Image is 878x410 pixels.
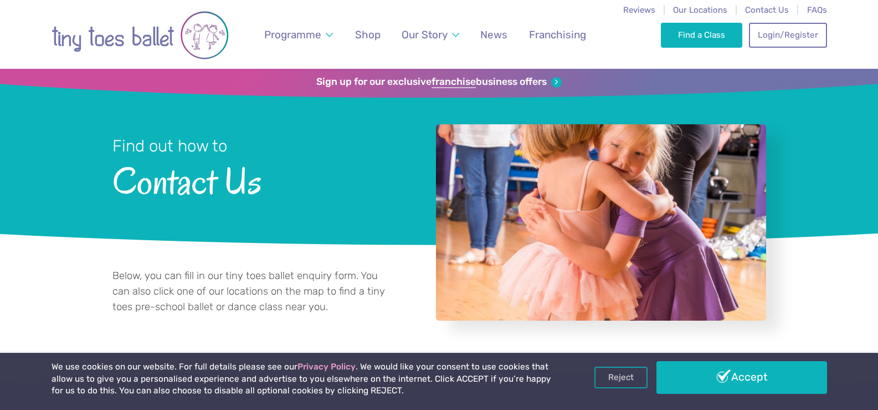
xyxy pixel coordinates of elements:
a: Contact Us [745,5,789,15]
span: News [480,28,507,41]
small: Find out how to [112,136,227,155]
span: Franchising [529,28,586,41]
span: Our Story [402,28,448,41]
a: News [475,22,513,48]
strong: franchise [432,76,476,88]
a: Find a Class [661,23,742,47]
a: Franchising [523,22,591,48]
a: Our Locations [673,5,727,15]
a: Reviews [623,5,655,15]
span: Shop [355,28,381,41]
a: Login/Register [749,23,826,47]
a: Reject [594,367,648,388]
span: Contact Us [112,157,407,202]
a: Sign up for our exclusivefranchisebusiness offers [316,76,562,88]
a: Accept [656,361,827,393]
a: Shop [350,22,386,48]
a: Programme [259,22,338,48]
a: Our Story [396,22,464,48]
a: Privacy Policy [297,362,356,372]
a: FAQs [807,5,827,15]
img: tiny toes ballet [52,7,229,63]
span: Programme [264,28,321,41]
p: Below, you can fill in our tiny toes ballet enquiry form. You can also click one of our locations... [112,269,387,315]
p: We use cookies on our website. For full details please see our . We would like your consent to us... [52,361,556,397]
